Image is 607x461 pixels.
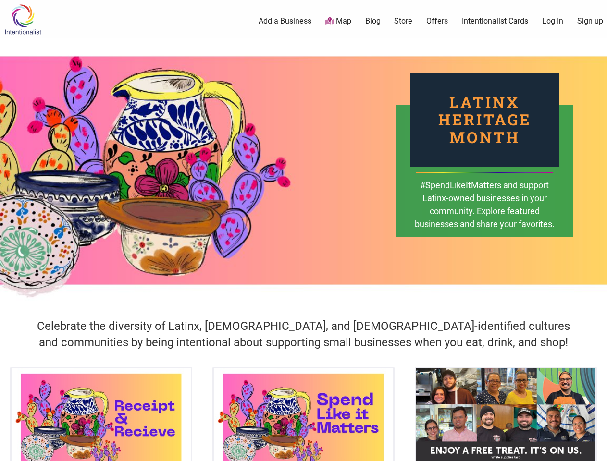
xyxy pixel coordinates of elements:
[259,16,311,26] a: Add a Business
[410,73,559,167] div: Latinx Heritage Month
[577,16,603,26] a: Sign up
[365,16,381,26] a: Blog
[542,16,563,26] a: Log In
[414,179,555,244] div: #SpendLikeItMatters and support Latinx-owned businesses in your community. Explore featured busin...
[30,318,577,351] h4: Celebrate the diversity of Latinx, [DEMOGRAPHIC_DATA], and [DEMOGRAPHIC_DATA]-identified cultures...
[462,16,528,26] a: Intentionalist Cards
[394,16,412,26] a: Store
[325,16,351,27] a: Map
[426,16,448,26] a: Offers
